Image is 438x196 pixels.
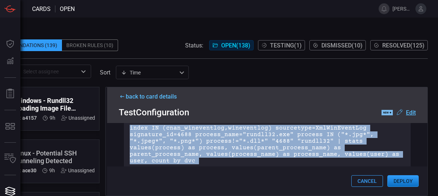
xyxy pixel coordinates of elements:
[382,42,425,49] span: Resolved ( 125 )
[61,115,95,121] div: Unassigned
[209,40,254,50] button: Open(138)
[185,42,203,49] span: Status:
[1,35,19,53] button: Dashboard
[1,150,19,168] button: Inventory
[78,66,89,77] button: Open
[60,5,75,12] span: open
[119,107,416,118] div: Test Configuration
[50,115,55,121] span: Sep 17, 2025 2:48 AM
[392,6,412,12] span: [PERSON_NAME].[PERSON_NAME]
[15,97,95,112] div: Windows - Rundll32 Loading Image File (APT41)
[258,40,305,50] button: Testing(1)
[221,42,250,49] span: Open ( 138 )
[351,175,383,187] button: Cancel
[387,175,419,187] button: Deploy
[20,67,77,76] input: Select assignee
[321,42,363,49] span: Dismissed ( 10 )
[1,85,19,103] button: Reports
[32,5,51,12] span: Cards
[1,118,19,135] button: MITRE - Detection Posture
[61,168,95,173] div: Unassigned
[309,40,366,50] button: Dismissed(10)
[62,39,118,51] div: Broken Rules (10)
[1,53,19,70] button: Detections
[406,109,416,116] u: Edit
[370,40,428,50] button: Resolved(125)
[15,115,37,121] h5: ID: a4157
[49,168,55,173] span: Sep 17, 2025 2:45 AM
[270,42,302,49] span: Testing ( 1 )
[15,168,36,173] h5: ID: ace30
[121,69,177,76] div: Time
[15,149,95,165] div: Linux - Potential SSH Tunneling Detected
[100,69,110,76] label: sort
[130,125,405,164] p: index IN (cnan_wineventlog,wineventlog) sourcetype=XmlWinEventLog signature_id=4688 process_name=...
[119,93,416,100] div: back to card details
